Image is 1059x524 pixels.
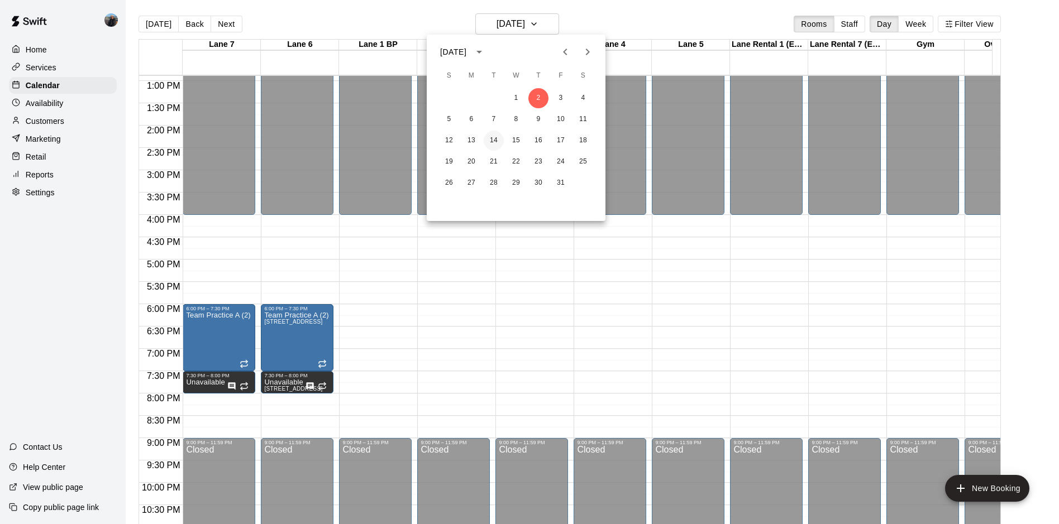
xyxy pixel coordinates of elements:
button: 20 [461,152,481,172]
button: 23 [528,152,548,172]
button: 17 [551,131,571,151]
button: 22 [506,152,526,172]
button: 30 [528,173,548,193]
button: 25 [573,152,593,172]
button: 16 [528,131,548,151]
button: 24 [551,152,571,172]
button: 13 [461,131,481,151]
button: 2 [528,88,548,108]
button: 28 [484,173,504,193]
button: 6 [461,109,481,129]
button: 7 [484,109,504,129]
button: 11 [573,109,593,129]
span: Tuesday [484,65,504,87]
span: Thursday [528,65,548,87]
button: 5 [439,109,459,129]
span: Sunday [439,65,459,87]
span: Monday [461,65,481,87]
button: 18 [573,131,593,151]
span: Friday [551,65,571,87]
button: 26 [439,173,459,193]
div: [DATE] [440,46,466,58]
span: Saturday [573,65,593,87]
button: 14 [484,131,504,151]
button: 10 [551,109,571,129]
button: 29 [506,173,526,193]
button: 19 [439,152,459,172]
button: calendar view is open, switch to year view [470,42,489,61]
button: 1 [506,88,526,108]
button: 8 [506,109,526,129]
button: 12 [439,131,459,151]
button: 4 [573,88,593,108]
button: 31 [551,173,571,193]
button: 21 [484,152,504,172]
button: 27 [461,173,481,193]
button: 9 [528,109,548,129]
span: Wednesday [506,65,526,87]
button: 3 [551,88,571,108]
button: Previous month [554,41,576,63]
button: 15 [506,131,526,151]
button: Next month [576,41,599,63]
